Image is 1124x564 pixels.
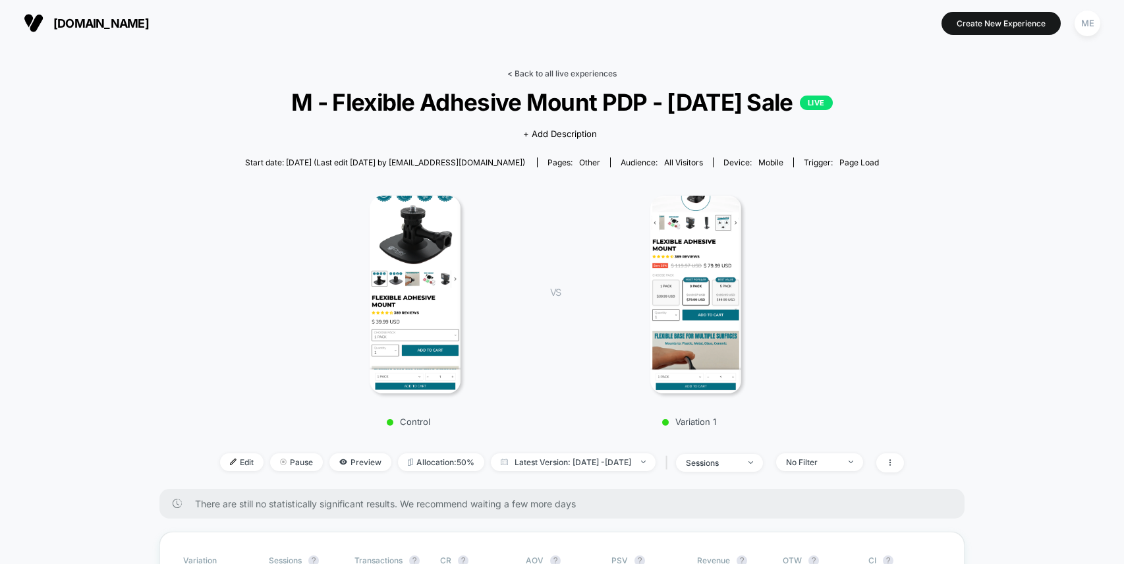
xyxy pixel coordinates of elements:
[664,157,703,167] span: All Visitors
[713,157,793,167] span: Device:
[507,69,617,78] a: < Back to all live experiences
[650,196,741,393] img: Variation 1 main
[1075,11,1100,36] div: ME
[270,453,323,471] span: Pause
[621,157,703,167] div: Audience:
[579,157,600,167] span: other
[370,196,461,393] img: Control main
[550,287,561,298] span: VS
[548,157,600,167] div: Pages:
[408,459,413,466] img: rebalance
[748,461,753,464] img: end
[523,128,597,141] span: + Add Description
[574,416,804,427] p: Variation 1
[280,459,287,465] img: end
[195,498,938,509] span: There are still no statistically significant results. We recommend waiting a few more days
[804,157,879,167] div: Trigger:
[24,13,43,33] img: Visually logo
[686,458,739,468] div: sessions
[641,461,646,463] img: end
[1071,10,1104,37] button: ME
[293,416,524,427] p: Control
[220,453,264,471] span: Edit
[800,96,833,110] p: LIVE
[849,461,853,463] img: end
[53,16,149,30] span: [DOMAIN_NAME]
[786,457,839,467] div: No Filter
[20,13,153,34] button: [DOMAIN_NAME]
[491,453,656,471] span: Latest Version: [DATE] - [DATE]
[230,459,237,465] img: edit
[839,157,879,167] span: Page Load
[245,157,525,167] span: Start date: [DATE] (Last edit [DATE] by [EMAIL_ADDRESS][DOMAIN_NAME])
[501,459,508,465] img: calendar
[398,453,484,471] span: Allocation: 50%
[329,453,391,471] span: Preview
[758,157,783,167] span: mobile
[254,88,870,116] span: M - Flexible Adhesive Mount PDP - [DATE] Sale
[941,12,1061,35] button: Create New Experience
[662,453,676,472] span: |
